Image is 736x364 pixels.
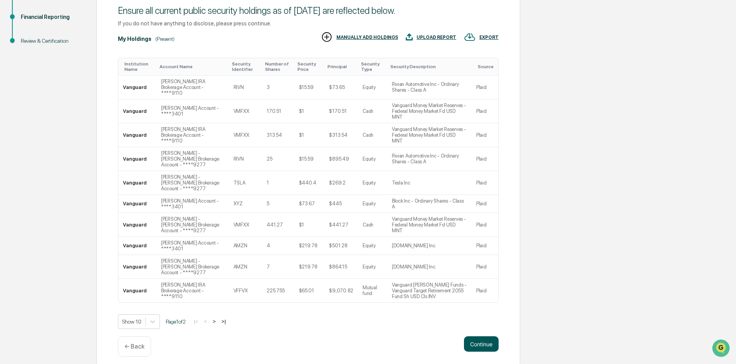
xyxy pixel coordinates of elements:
td: $441.27 [324,213,358,237]
button: < [202,318,209,325]
button: Start new chat [131,61,140,70]
td: $1 [294,123,325,147]
div: EXPORT [479,35,499,40]
td: $313.54 [324,123,358,147]
td: $219.78 [294,237,325,255]
td: Vanguard Money Market Reserves - Federal Money Market Fd USD MNT [387,213,472,237]
div: UPLOAD REPORT [417,35,456,40]
td: Plaid [472,147,498,171]
td: Equity [358,75,387,99]
td: $15.59 [294,75,325,99]
td: Rivian Automotive Inc - Ordinary Shares - Class A [387,75,472,99]
td: AMZN [229,237,262,255]
td: [DOMAIN_NAME] Inc. [387,255,472,279]
td: $269.2 [324,171,358,195]
td: Vanguard [118,147,156,171]
td: $15.59 [294,147,325,171]
td: Block Inc - Ordinary Shares - Class A [387,195,472,213]
td: Equity [358,255,387,279]
td: Plaid [472,123,498,147]
td: [PERSON_NAME] Account - ****3401 [156,237,229,255]
div: Toggle SortBy [478,64,495,69]
img: UPLOAD REPORT [406,31,413,43]
td: Plaid [472,213,498,237]
td: $895.49 [324,147,358,171]
td: Vanguard [118,75,156,99]
div: Toggle SortBy [297,61,322,72]
td: 1 [262,171,294,195]
button: |< [192,318,200,325]
td: 170.51 [262,99,294,123]
td: Plaid [472,171,498,195]
span: Preclearance [15,97,50,105]
td: Plaid [472,195,498,213]
td: Vanguard [118,237,156,255]
td: [PERSON_NAME] - [PERSON_NAME] Brokerage Account - ****9277 [156,255,229,279]
td: [PERSON_NAME] IRA Brokerage Account - ****9110 [156,123,229,147]
td: Cash [358,99,387,123]
iframe: Open customer support [711,339,732,359]
td: Vanguard Money Market Reserves - Federal Money Market Fd USD MNT [387,123,472,147]
td: [PERSON_NAME] - [PERSON_NAME] Brokerage Account - ****9277 [156,213,229,237]
div: Toggle SortBy [361,61,384,72]
p: ← Back [124,343,145,350]
td: 441.27 [262,213,294,237]
td: VMFXX [229,123,262,147]
button: > [210,318,218,325]
td: 7 [262,255,294,279]
div: Toggle SortBy [328,64,355,69]
a: Powered byPylon [54,130,93,136]
div: Toggle SortBy [160,64,226,69]
td: Vanguard [PERSON_NAME] Funds - Vanguard Target Retirement 2055 Fund Sh USD Cls INV [387,279,472,302]
td: Mutual fund [358,279,387,302]
td: $440.4 [294,171,325,195]
td: Plaid [472,75,498,99]
div: 🔎 [8,112,14,119]
td: Equity [358,237,387,255]
td: XYZ [229,195,262,213]
td: $1 [294,99,325,123]
td: $9,070.82 [324,279,358,302]
button: Continue [464,336,499,352]
td: 5 [262,195,294,213]
div: Toggle SortBy [232,61,259,72]
td: Plaid [472,99,498,123]
div: We're available if you need us! [26,67,97,73]
td: Vanguard Money Market Reserves - Federal Money Market Fd USD MNT [387,99,472,123]
td: $445 [324,195,358,213]
td: Vanguard [118,123,156,147]
div: Toggle SortBy [124,61,153,72]
td: [PERSON_NAME] IRA Brokerage Account - ****9110 [156,279,229,302]
td: Equity [358,147,387,171]
td: Plaid [472,255,498,279]
td: Equity [358,171,387,195]
td: $73.67 [294,195,325,213]
div: MANUALLY ADD HOLDINGS [336,35,398,40]
td: 225.755 [262,279,294,302]
td: $219.78 [294,255,325,279]
img: EXPORT [464,31,476,43]
td: [PERSON_NAME] - [PERSON_NAME] Brokerage Account - ****9277 [156,171,229,195]
span: Data Lookup [15,112,49,119]
span: Page 1 of 2 [166,319,186,325]
div: 🗄️ [56,98,62,104]
div: Toggle SortBy [390,64,469,69]
td: Vanguard [118,279,156,302]
td: Vanguard [118,213,156,237]
td: $65.01 [294,279,325,302]
td: 3 [262,75,294,99]
td: RIVN [229,75,262,99]
button: >| [219,318,228,325]
td: $864.15 [324,255,358,279]
td: [PERSON_NAME] - [PERSON_NAME] Brokerage Account - ****9277 [156,147,229,171]
td: VFFVX [229,279,262,302]
div: Ensure all current public security holdings as of [DATE] are reflected below. [118,5,499,16]
td: $501.28 [324,237,358,255]
td: Plaid [472,237,498,255]
td: Vanguard [118,99,156,123]
td: 313.54 [262,123,294,147]
td: $170.51 [324,99,358,123]
td: Cash [358,123,387,147]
